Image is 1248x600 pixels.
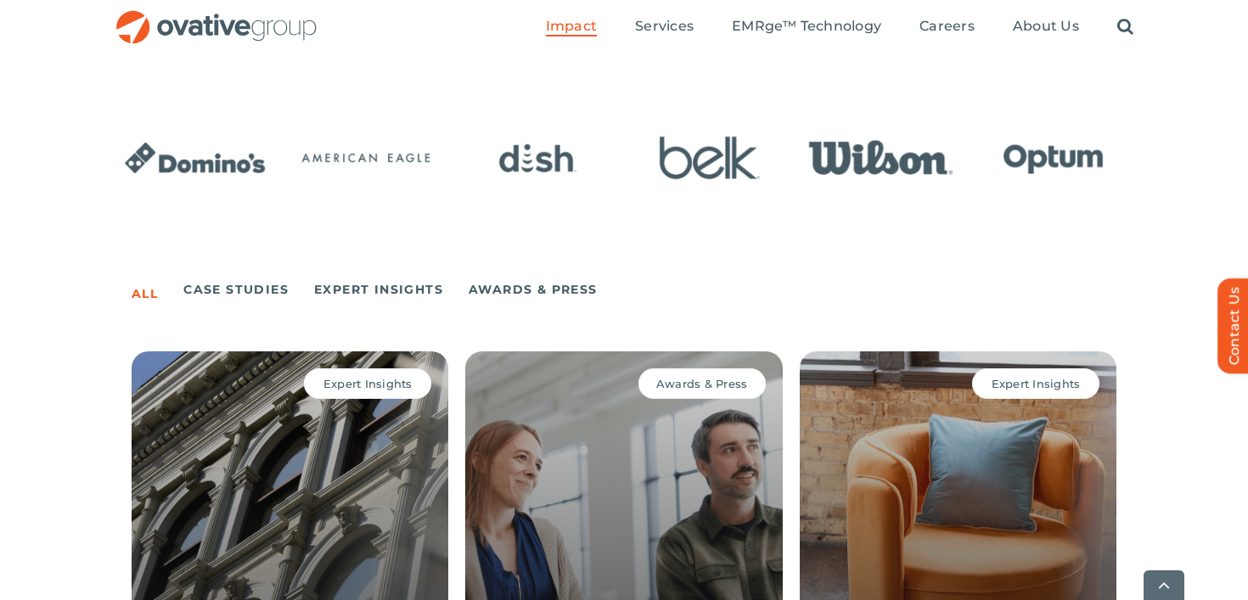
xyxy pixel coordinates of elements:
[546,18,597,35] span: Impact
[458,125,618,194] div: 3 / 24
[629,125,790,194] div: 4 / 24
[635,18,694,35] span: Services
[1117,18,1133,36] a: Search
[183,278,289,301] a: Case Studies
[115,125,275,194] div: 1 / 24
[314,278,443,301] a: Expert Insights
[635,18,694,36] a: Services
[919,18,975,35] span: Careers
[469,278,598,301] a: Awards & Press
[286,125,447,194] div: 2 / 24
[1013,18,1079,35] span: About Us
[546,18,597,36] a: Impact
[732,18,881,36] a: EMRge™ Technology
[732,18,881,35] span: EMRge™ Technology
[919,18,975,36] a: Careers
[132,274,1116,305] ul: Post Filters
[115,8,318,25] a: OG_Full_horizontal_RGB
[801,125,962,194] div: 5 / 24
[132,282,158,306] a: All
[1013,18,1079,36] a: About Us
[973,125,1133,194] div: 6 / 24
